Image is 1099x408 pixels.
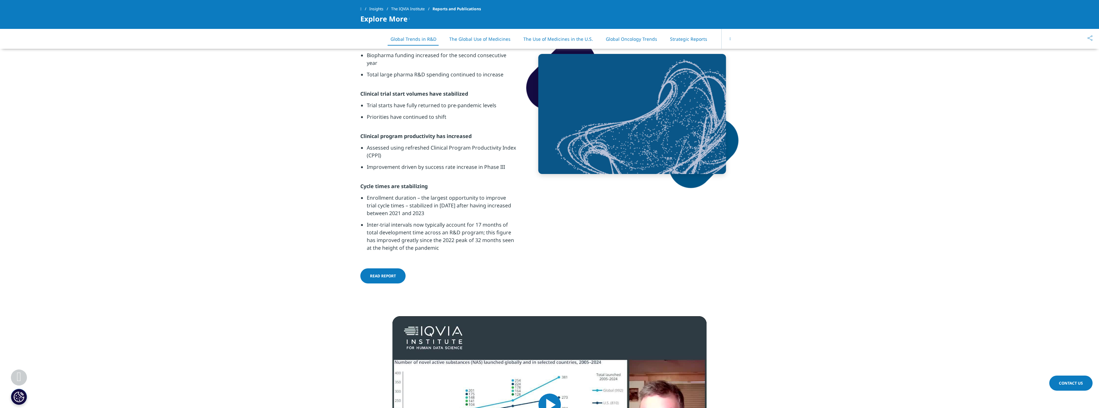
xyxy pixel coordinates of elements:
a: Read report [360,268,406,283]
a: Strategic Reports [670,36,707,42]
strong: Clinical trial start volumes have stabilized [360,90,468,97]
button: Cookies Settings [11,389,27,405]
li: Inter-trial intervals now typically account for 17 months of total development time across an R&D... [367,221,516,256]
li: Improvement driven by success rate increase in Phase III [367,163,516,175]
li: Assessed using refreshed Clinical Program Productivity Index (CPPI) [367,144,516,163]
li: Total large pharma R&D spending continued to increase [367,71,516,82]
strong: Cycle times are stabilizing [360,183,428,190]
li: Biopharma funding increased for the second consecutive year [367,51,516,71]
a: Insights [369,3,391,15]
span: Contact Us [1059,380,1083,386]
img: shape-1.png [526,39,739,188]
a: The IQVIA Institute [391,3,433,15]
li: Enrollment duration – the largest opportunity to improve trial cycle times – stabilized in [DATE]... [367,194,516,221]
a: Contact Us [1049,376,1093,391]
span: Reports and Publications [433,3,481,15]
a: The Global Use of Medicines [449,36,511,42]
span: Explore More [360,15,408,22]
li: Trial starts have fully returned to pre-pandemic levels [367,101,516,113]
a: The Use of Medicines in the U.S. [523,36,593,42]
a: Global Trends in R&D [391,36,436,42]
span: Read report [370,273,396,279]
a: Global Oncology Trends [606,36,657,42]
li: Priorities have continued to shift [367,113,516,125]
strong: Clinical program productivity has increased [360,133,472,140]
